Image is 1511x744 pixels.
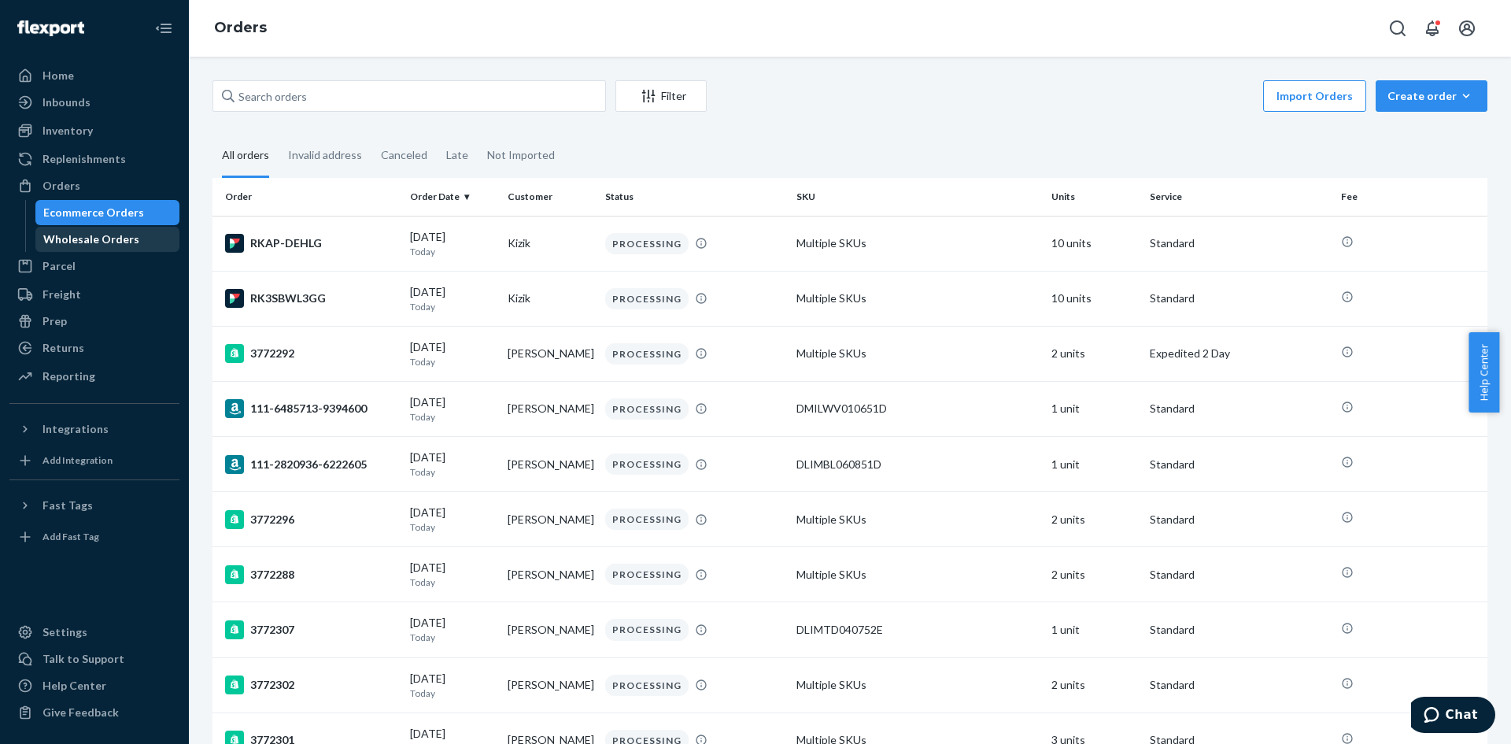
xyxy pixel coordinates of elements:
button: Filter [615,80,707,112]
div: [DATE] [410,560,495,589]
div: 3772302 [225,676,397,694]
td: [PERSON_NAME] [501,492,599,547]
div: [DATE] [410,671,495,700]
div: [DATE] [410,615,495,644]
div: Give Feedback [42,705,119,720]
div: Integrations [42,421,109,437]
td: Multiple SKUs [790,326,1045,381]
div: Reporting [42,368,95,384]
a: Inventory [9,118,179,143]
p: Today [410,355,495,368]
div: Parcel [42,258,76,274]
th: Order [212,178,404,216]
div: DLIMBL060851D [796,457,1039,472]
a: Ecommerce Orders [35,200,180,225]
a: Reporting [9,364,179,389]
p: Standard [1150,457,1328,472]
button: Import Orders [1263,80,1366,112]
div: Prep [42,313,67,329]
p: Today [410,410,495,424]
ol: breadcrumbs [201,6,279,51]
div: Help Center [42,678,106,694]
img: Flexport logo [17,20,84,36]
a: Prep [9,309,179,334]
div: DLIMTD040752E [796,622,1039,638]
div: Invalid address [288,135,362,176]
div: 3772307 [225,620,397,639]
div: All orders [222,135,269,178]
th: Units [1045,178,1143,216]
a: Add Integration [9,448,179,473]
div: Talk to Support [42,651,124,667]
a: Orders [9,173,179,198]
div: Not Imported [487,135,555,176]
td: Multiple SKUs [790,547,1045,602]
p: Today [410,245,495,258]
th: Order Date [404,178,501,216]
div: RK3SBWL3GG [225,289,397,308]
p: Standard [1150,235,1328,251]
td: 1 unit [1045,381,1143,436]
div: Orders [42,178,80,194]
p: Today [410,520,495,534]
div: [DATE] [410,339,495,368]
a: Add Fast Tag [9,524,179,550]
th: Fee [1335,178,1487,216]
a: Freight [9,282,179,307]
td: Multiple SKUs [790,657,1045,713]
p: Standard [1150,291,1328,306]
td: Multiple SKUs [790,271,1045,326]
td: 2 units [1045,326,1143,381]
td: Kizik [501,271,599,326]
div: Late [446,135,468,176]
a: Settings [9,620,179,645]
div: Create order [1387,88,1476,104]
th: Status [599,178,790,216]
div: [DATE] [410,505,495,534]
button: Integrations [9,416,179,442]
button: Help Center [1469,332,1499,413]
button: Give Feedback [9,700,179,725]
td: Multiple SKUs [790,216,1045,271]
p: Standard [1150,622,1328,638]
div: Replenishments [42,151,126,167]
p: Today [410,300,495,313]
div: 3772292 [225,344,397,363]
div: Customer [508,190,593,203]
div: Wholesale Orders [43,231,139,247]
div: Ecommerce Orders [43,205,144,220]
div: Inbounds [42,94,91,110]
div: 111-2820936-6222605 [225,455,397,474]
td: [PERSON_NAME] [501,602,599,657]
div: PROCESSING [605,288,689,309]
td: 10 units [1045,271,1143,326]
td: [PERSON_NAME] [501,547,599,602]
th: SKU [790,178,1045,216]
div: [DATE] [410,394,495,424]
button: Fast Tags [9,493,179,518]
button: Create order [1376,80,1487,112]
td: 1 unit [1045,602,1143,657]
td: 2 units [1045,547,1143,602]
td: 2 units [1045,492,1143,547]
button: Close Navigation [148,13,179,44]
div: Inventory [42,123,93,139]
button: Open notifications [1417,13,1448,44]
p: Standard [1150,567,1328,583]
p: Standard [1150,512,1328,527]
iframe: Opens a widget where you can chat to one of our agents [1411,697,1495,736]
div: 111-6485713-9394600 [225,399,397,418]
a: Orders [214,19,267,36]
td: [PERSON_NAME] [501,326,599,381]
button: Talk to Support [9,646,179,672]
div: PROCESSING [605,233,689,254]
td: 10 units [1045,216,1143,271]
td: 1 unit [1045,437,1143,492]
a: Parcel [9,254,179,279]
div: PROCESSING [605,453,689,475]
div: RKAP-DEHLG [225,234,397,253]
div: Home [42,68,74,83]
a: Returns [9,335,179,361]
div: PROCESSING [605,619,689,640]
